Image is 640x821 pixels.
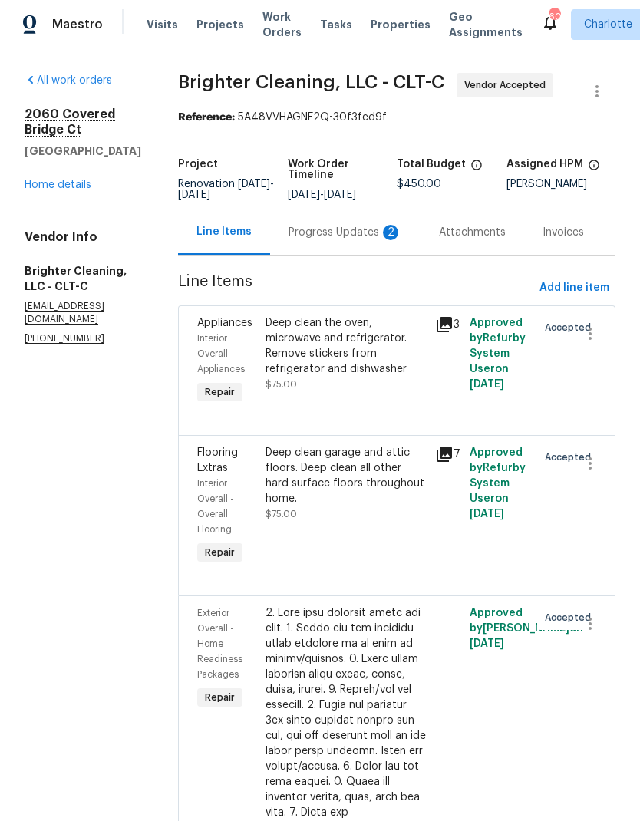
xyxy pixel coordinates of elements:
[25,180,91,190] a: Home details
[464,77,552,93] span: Vendor Accepted
[545,320,597,335] span: Accepted
[266,445,427,506] div: Deep clean garage and attic floors. Deep clean all other hard surface floors throughout home.
[470,608,583,649] span: Approved by [PERSON_NAME] on
[506,159,583,170] h5: Assigned HPM
[289,225,402,240] div: Progress Updates
[178,159,218,170] h5: Project
[435,315,460,334] div: 3
[262,9,302,40] span: Work Orders
[178,190,210,200] span: [DATE]
[533,274,615,302] button: Add line item
[371,17,431,32] span: Properties
[178,73,444,91] span: Brighter Cleaning, LLC - CLT-C
[25,75,112,86] a: All work orders
[470,447,526,519] span: Approved by Refurby System User on
[588,159,600,179] span: The hpm assigned to this work order.
[449,9,523,40] span: Geo Assignments
[324,190,356,200] span: [DATE]
[197,608,242,679] span: Exterior Overall - Home Readiness Packages
[543,225,584,240] div: Invoices
[320,19,352,30] span: Tasks
[288,159,398,180] h5: Work Order Timeline
[397,159,466,170] h5: Total Budget
[435,445,460,463] div: 7
[197,447,238,473] span: Flooring Extras
[383,225,398,240] div: 2
[266,509,297,519] span: $75.00
[545,610,597,625] span: Accepted
[197,334,245,374] span: Interior Overall - Appliances
[549,9,559,25] div: 60
[439,225,506,240] div: Attachments
[506,179,616,190] div: [PERSON_NAME]
[288,190,320,200] span: [DATE]
[52,17,103,32] span: Maestro
[470,159,483,179] span: The total cost of line items that have been proposed by Opendoor. This sum includes line items th...
[266,315,427,377] div: Deep clean the oven, microwave and refrigerator. Remove stickers from refrigerator and dishwasher
[397,179,441,190] span: $450.00
[196,224,252,239] div: Line Items
[197,318,252,328] span: Appliances
[178,179,274,200] span: Renovation
[539,279,609,298] span: Add line item
[25,263,141,294] h5: Brighter Cleaning, LLC - CLT-C
[178,110,615,125] div: 5A48VVHAGNE2Q-30f3fed9f
[288,190,356,200] span: -
[470,509,504,519] span: [DATE]
[470,638,504,649] span: [DATE]
[178,112,235,123] b: Reference:
[470,318,526,390] span: Approved by Refurby System User on
[584,17,632,32] span: Charlotte
[199,690,241,705] span: Repair
[178,179,274,200] span: -
[178,274,533,302] span: Line Items
[147,17,178,32] span: Visits
[470,379,504,390] span: [DATE]
[199,384,241,400] span: Repair
[238,179,270,190] span: [DATE]
[196,17,244,32] span: Projects
[197,479,234,534] span: Interior Overall - Overall Flooring
[545,450,597,465] span: Accepted
[266,380,297,389] span: $75.00
[25,229,141,245] h4: Vendor Info
[199,545,241,560] span: Repair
